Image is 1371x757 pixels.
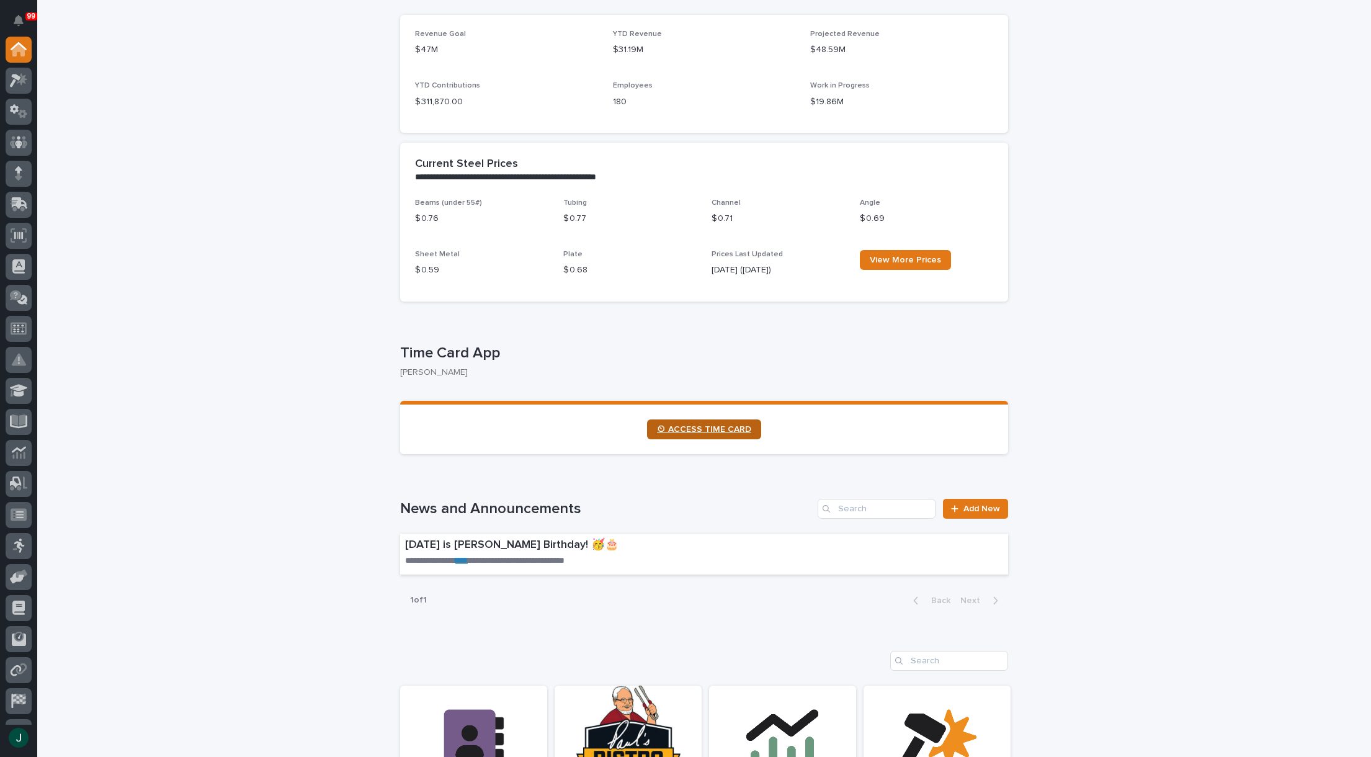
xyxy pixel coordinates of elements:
a: ⏲ ACCESS TIME CARD [647,419,761,439]
p: [DATE] is [PERSON_NAME] Birthday! 🥳🎂 [405,539,816,552]
input: Search [890,651,1008,671]
p: 99 [27,12,35,20]
button: Next [955,595,1008,606]
button: users-avatar [6,725,32,751]
span: Add New [963,504,1000,513]
div: Notifications99 [16,15,32,35]
p: $ 0.69 [860,212,993,225]
h2: Current Steel Prices [415,158,518,171]
p: $ 0.71 [712,212,845,225]
span: YTD Contributions [415,82,480,89]
p: [DATE] ([DATE]) [712,264,845,277]
p: $ 0.68 [563,264,697,277]
span: Next [960,596,988,605]
span: Back [924,596,950,605]
span: Employees [613,82,653,89]
button: Back [903,595,955,606]
p: 1 of 1 [400,585,437,616]
a: Add New [943,499,1008,519]
p: $47M [415,43,598,56]
span: ⏲ ACCESS TIME CARD [657,425,751,434]
span: Angle [860,199,880,207]
span: View More Prices [870,256,941,264]
span: Work in Progress [810,82,870,89]
p: [PERSON_NAME] [400,367,998,378]
p: $ 311,870.00 [415,96,598,109]
span: Sheet Metal [415,251,460,258]
button: Notifications [6,7,32,34]
p: $31.19M [613,43,796,56]
p: $ 0.76 [415,212,548,225]
span: Plate [563,251,583,258]
p: $19.86M [810,96,993,109]
h1: News and Announcements [400,500,813,518]
span: Tubing [563,199,587,207]
span: Prices Last Updated [712,251,783,258]
span: Projected Revenue [810,30,880,38]
p: 180 [613,96,796,109]
p: $ 0.77 [563,212,697,225]
p: $48.59M [810,43,993,56]
p: $ 0.59 [415,264,548,277]
span: Revenue Goal [415,30,466,38]
a: View More Prices [860,250,951,270]
input: Search [818,499,936,519]
span: Beams (under 55#) [415,199,482,207]
span: Channel [712,199,741,207]
span: YTD Revenue [613,30,662,38]
p: Time Card App [400,344,1003,362]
